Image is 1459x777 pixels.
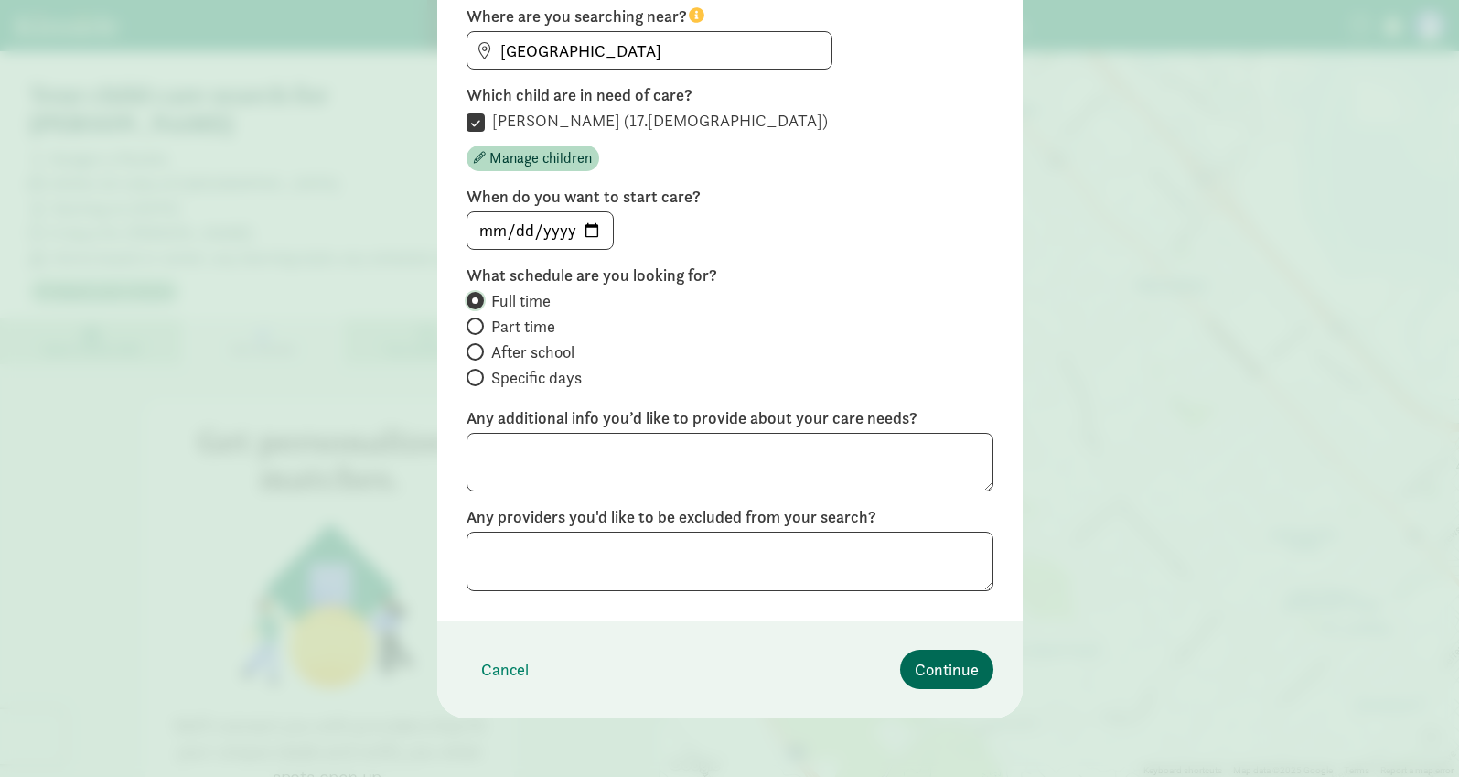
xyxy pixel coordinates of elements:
label: What schedule are you looking for? [467,264,993,286]
label: Where are you searching near? [467,5,993,27]
span: Specific days [491,367,582,389]
span: Part time [491,316,555,338]
button: Continue [900,650,993,689]
button: Cancel [467,650,543,689]
label: [PERSON_NAME] (17.[DEMOGRAPHIC_DATA]) [485,110,828,132]
span: Manage children [489,147,592,169]
span: Full time [491,290,551,312]
span: Continue [915,657,979,682]
span: Cancel [481,657,529,682]
input: Find address [467,32,831,69]
span: After school [491,341,574,363]
label: Any providers you'd like to be excluded from your search? [467,506,993,528]
label: Any additional info you’d like to provide about your care needs? [467,407,993,429]
label: When do you want to start care? [467,186,993,208]
button: Manage children [467,146,599,171]
label: Which child are in need of care? [467,84,993,106]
